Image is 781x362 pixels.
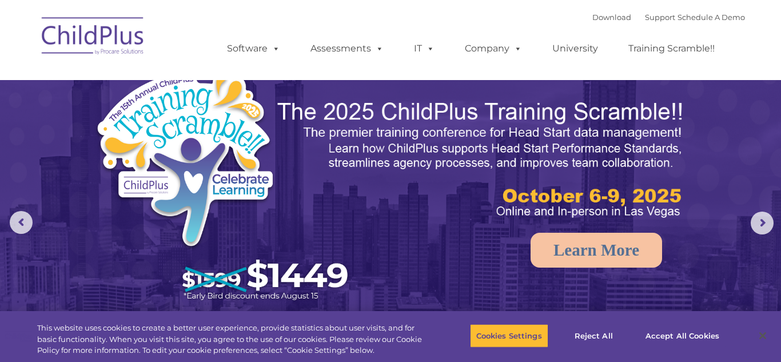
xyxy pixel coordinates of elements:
[216,37,292,60] a: Software
[617,37,726,60] a: Training Scramble!!
[470,324,548,348] button: Cookies Settings
[592,13,631,22] a: Download
[403,37,446,60] a: IT
[592,13,745,22] font: |
[639,324,726,348] button: Accept All Cookies
[678,13,745,22] a: Schedule A Demo
[453,37,533,60] a: Company
[541,37,609,60] a: University
[159,122,208,131] span: Phone number
[36,9,150,66] img: ChildPlus by Procare Solutions
[531,233,662,268] a: Learn More
[37,323,429,356] div: This website uses cookies to create a better user experience, provide statistics about user visit...
[558,324,629,348] button: Reject All
[750,323,775,348] button: Close
[159,75,194,84] span: Last name
[299,37,395,60] a: Assessments
[645,13,675,22] a: Support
